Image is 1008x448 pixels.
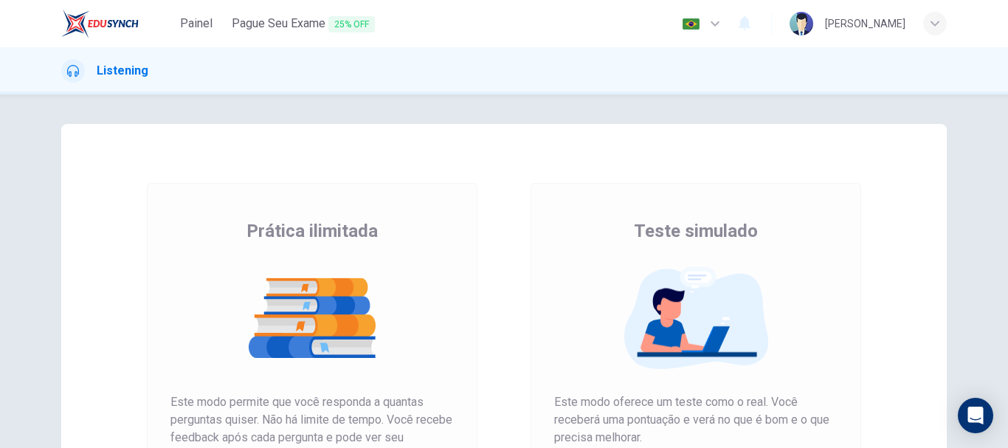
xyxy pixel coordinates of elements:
[173,10,220,37] button: Painel
[180,15,213,32] span: Painel
[61,9,173,38] a: EduSynch logo
[97,62,148,80] h1: Listening
[173,10,220,38] a: Painel
[682,18,700,30] img: pt
[958,398,993,433] div: Open Intercom Messenger
[246,219,378,243] span: Prática ilimitada
[634,219,758,243] span: Teste simulado
[328,16,375,32] span: 25% OFF
[790,12,813,35] img: Profile picture
[226,10,381,38] button: Pague Seu Exame25% OFF
[61,9,139,38] img: EduSynch logo
[554,393,838,447] span: Este modo oferece um teste como o real. Você receberá uma pontuação e verá no que é bom e o que p...
[232,15,375,33] span: Pague Seu Exame
[825,15,905,32] div: [PERSON_NAME]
